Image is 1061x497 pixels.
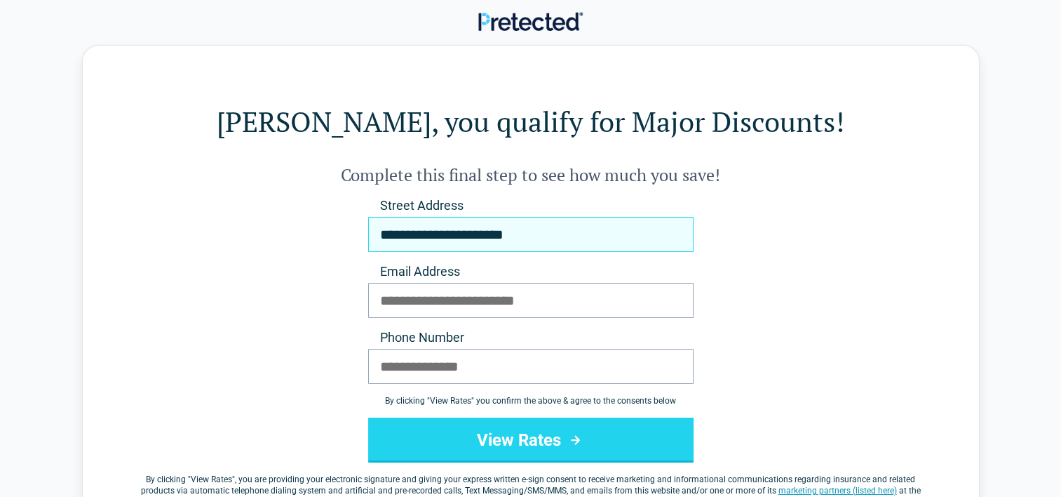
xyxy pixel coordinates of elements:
[368,418,694,463] button: View Rates
[191,475,232,484] span: View Rates
[139,102,923,141] h1: [PERSON_NAME], you qualify for Major Discounts!
[778,486,897,496] a: marketing partners (listed here)
[368,263,694,280] label: Email Address
[139,164,923,186] h2: Complete this final step to see how much you save!
[368,329,694,346] label: Phone Number
[368,197,694,214] label: Street Address
[368,395,694,406] div: By clicking " View Rates " you confirm the above & agree to the consents below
